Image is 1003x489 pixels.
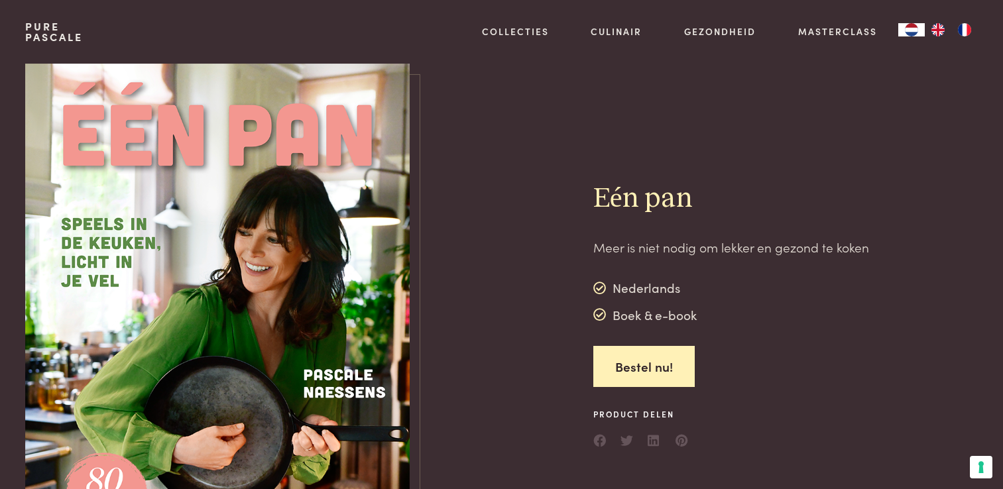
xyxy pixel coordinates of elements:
a: FR [951,23,978,36]
a: Collecties [482,25,549,38]
div: Language [898,23,925,36]
ul: Language list [925,23,978,36]
span: Product delen [593,408,689,420]
div: Nederlands [593,278,697,298]
button: Uw voorkeuren voor toestemming voor trackingtechnologieën [970,456,992,478]
a: Gezondheid [684,25,756,38]
a: Culinair [591,25,642,38]
a: EN [925,23,951,36]
a: Bestel nu! [593,346,695,388]
a: PurePascale [25,21,83,42]
a: Masterclass [798,25,877,38]
a: NL [898,23,925,36]
p: Meer is niet nodig om lekker en gezond te koken [593,238,869,257]
aside: Language selected: Nederlands [898,23,978,36]
div: Boek & e-book [593,305,697,325]
h2: Eén pan [593,182,869,217]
